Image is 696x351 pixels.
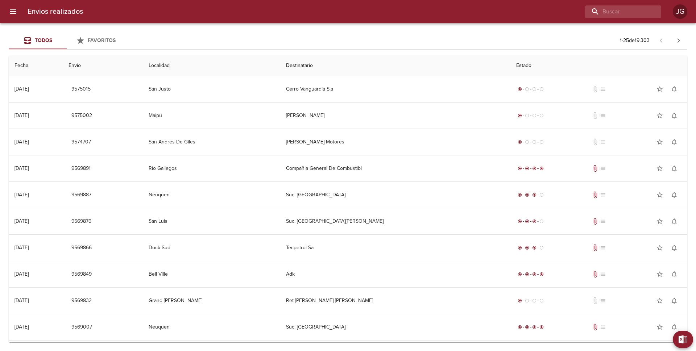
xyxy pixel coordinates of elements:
span: radio_button_checked [532,193,536,197]
span: radio_button_checked [518,113,522,118]
span: radio_button_checked [525,246,529,250]
div: En viaje [516,191,545,199]
span: No tiene documentos adjuntos [592,138,599,146]
span: No tiene pedido asociado [599,112,606,119]
span: star_border [656,271,663,278]
button: Agregar a favoritos [652,135,667,149]
span: radio_button_unchecked [539,113,544,118]
td: Adk [280,261,510,287]
span: radio_button_checked [532,166,536,171]
span: Favoritos [88,37,116,43]
span: No tiene documentos adjuntos [592,112,599,119]
button: Agregar a favoritos [652,214,667,229]
button: 9569891 [69,162,94,175]
button: Agregar a favoritos [652,161,667,176]
span: notifications_none [671,165,678,172]
span: radio_button_unchecked [525,87,529,91]
button: menu [4,3,22,20]
span: star_border [656,138,663,146]
span: radio_button_unchecked [532,298,536,303]
span: 9575002 [71,111,92,120]
span: Tiene documentos adjuntos [592,323,599,331]
th: Fecha [9,55,63,76]
button: Agregar a favoritos [652,82,667,96]
span: star_border [656,323,663,331]
div: Entregado [516,271,545,278]
div: Generado [516,138,545,146]
div: [DATE] [14,245,29,251]
span: 9569876 [71,217,91,226]
div: Generado [516,297,545,304]
button: 9569849 [69,268,95,281]
div: En viaje [516,244,545,251]
span: radio_button_checked [525,325,529,329]
span: radio_button_checked [532,219,536,223]
button: Activar notificaciones [667,214,681,229]
span: Tiene documentos adjuntos [592,191,599,199]
button: Agregar a favoritos [652,293,667,308]
span: No tiene documentos adjuntos [592,85,599,93]
span: star_border [656,244,663,251]
span: radio_button_unchecked [525,140,529,144]
span: Tiene documentos adjuntos [592,165,599,172]
button: Agregar a favoritos [652,267,667,281]
span: 9569832 [71,296,92,305]
span: radio_button_checked [525,272,529,276]
span: radio_button_checked [518,298,522,303]
td: Maipu [143,103,280,129]
div: [DATE] [14,218,29,224]
span: 9569887 [71,191,91,200]
td: San Andres De Giles [143,129,280,155]
span: 9569891 [71,164,91,173]
span: notifications_none [671,112,678,119]
td: Rio Gallegos [143,155,280,181]
span: radio_button_checked [525,166,529,171]
span: radio_button_checked [539,166,544,171]
span: Pagina siguiente [670,32,687,49]
span: radio_button_unchecked [525,298,529,303]
span: radio_button_unchecked [532,140,536,144]
span: Todos [35,37,52,43]
button: Activar notificaciones [667,320,681,334]
span: radio_button_unchecked [525,113,529,118]
span: No tiene documentos adjuntos [592,297,599,304]
td: Bell Ville [143,261,280,287]
div: [DATE] [14,192,29,198]
span: star_border [656,191,663,199]
span: radio_button_checked [518,325,522,329]
button: Activar notificaciones [667,135,681,149]
button: Activar notificaciones [667,161,681,176]
td: Tecpetrol Sa [280,235,510,261]
td: Suc. [GEOGRAPHIC_DATA] [280,182,510,208]
span: radio_button_checked [518,166,522,171]
div: [DATE] [14,86,29,92]
span: Tiene documentos adjuntos [592,218,599,225]
span: No tiene pedido asociado [599,244,606,251]
th: Estado [510,55,687,76]
button: Activar notificaciones [667,188,681,202]
span: radio_button_checked [518,219,522,223]
div: JG [673,4,687,19]
span: radio_button_checked [532,272,536,276]
span: 9575015 [71,85,91,94]
td: San Justo [143,76,280,102]
div: [DATE] [14,139,29,145]
td: Compañia General De Combustibl [280,155,510,181]
th: Destinatario [280,55,510,76]
button: 9569876 [69,215,94,228]
span: radio_button_checked [518,193,522,197]
span: star_border [656,112,663,119]
button: Agregar a favoritos [652,188,667,202]
button: Agregar a favoritos [652,108,667,123]
th: Localidad [143,55,280,76]
span: No tiene pedido asociado [599,323,606,331]
span: radio_button_checked [518,246,522,250]
button: 9575002 [69,109,95,122]
span: notifications_none [671,138,678,146]
span: notifications_none [671,323,678,331]
span: notifications_none [671,191,678,199]
button: 9575015 [69,83,94,96]
td: San Luis [143,208,280,234]
td: [PERSON_NAME] [280,103,510,129]
span: radio_button_unchecked [539,193,544,197]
